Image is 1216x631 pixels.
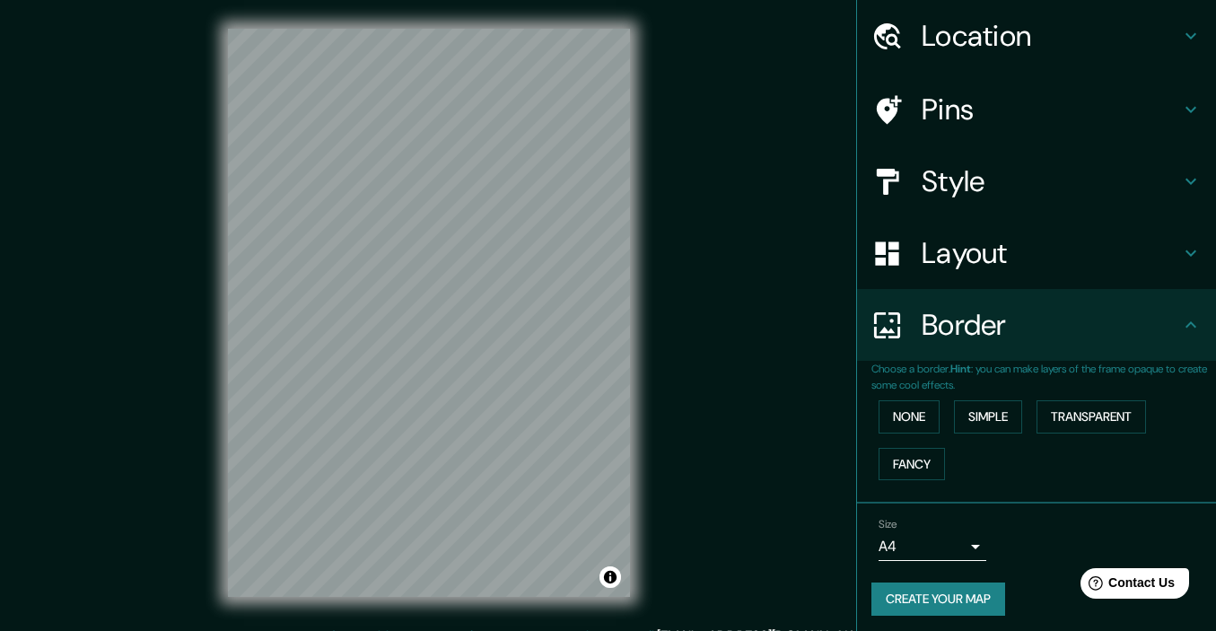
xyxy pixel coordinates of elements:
[922,18,1180,54] h4: Location
[922,235,1180,271] h4: Layout
[599,566,621,588] button: Toggle attribution
[857,217,1216,289] div: Layout
[879,532,986,561] div: A4
[879,448,945,481] button: Fancy
[879,400,940,434] button: None
[857,74,1216,145] div: Pins
[871,361,1216,393] p: Choose a border. : you can make layers of the frame opaque to create some cool effects.
[950,362,971,376] b: Hint
[879,517,897,532] label: Size
[1037,400,1146,434] button: Transparent
[857,289,1216,361] div: Border
[954,400,1022,434] button: Simple
[922,163,1180,199] h4: Style
[857,145,1216,217] div: Style
[871,583,1005,616] button: Create your map
[922,92,1180,127] h4: Pins
[922,307,1180,343] h4: Border
[228,29,630,597] canvas: Map
[1056,561,1196,611] iframe: Help widget launcher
